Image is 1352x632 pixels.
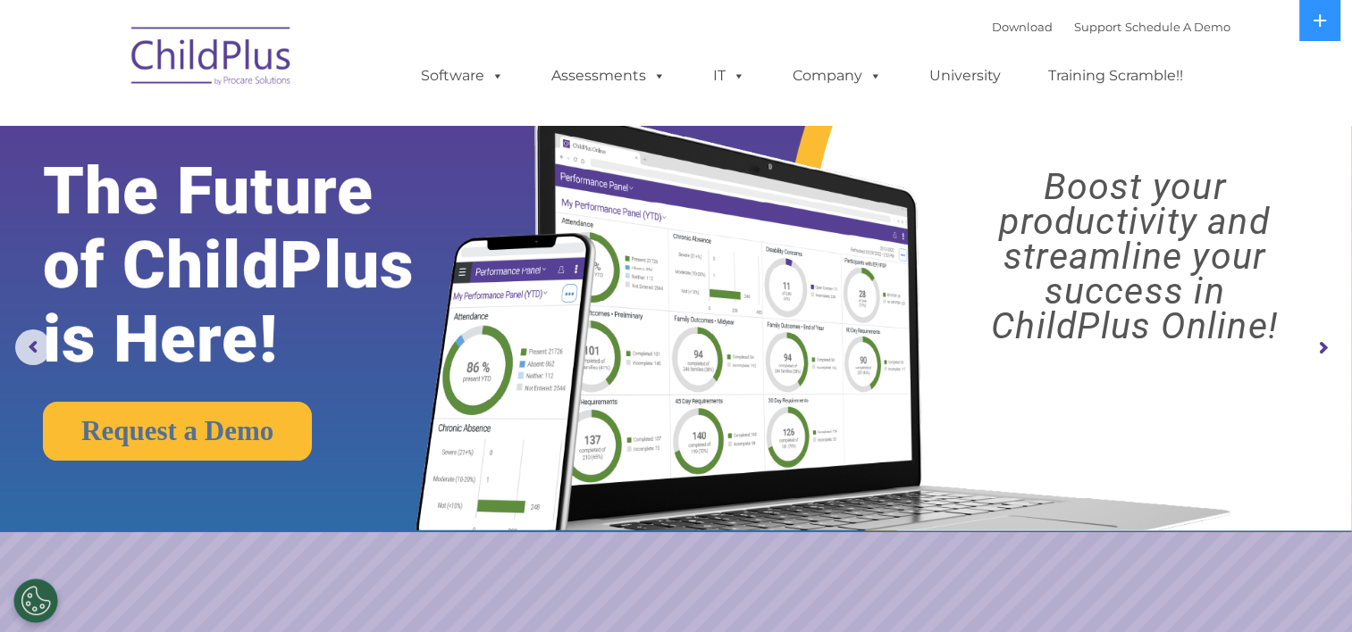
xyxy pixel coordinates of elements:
[122,14,301,104] img: ChildPlus by Procare Solutions
[911,58,1019,94] a: University
[43,402,312,461] a: Request a Demo
[13,578,58,623] button: Cookies Settings
[403,58,522,94] a: Software
[695,58,763,94] a: IT
[43,154,474,377] rs-layer: The Future of ChildPlus is Here!
[992,20,1053,34] a: Download
[248,118,303,131] span: Last name
[533,58,684,94] a: Assessments
[1125,20,1230,34] a: Schedule A Demo
[775,58,900,94] a: Company
[1074,20,1121,34] a: Support
[248,191,324,204] span: Phone number
[934,170,1335,344] rs-layer: Boost your productivity and streamline your success in ChildPlus Online!
[992,20,1230,34] font: |
[1030,58,1201,94] a: Training Scramble!!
